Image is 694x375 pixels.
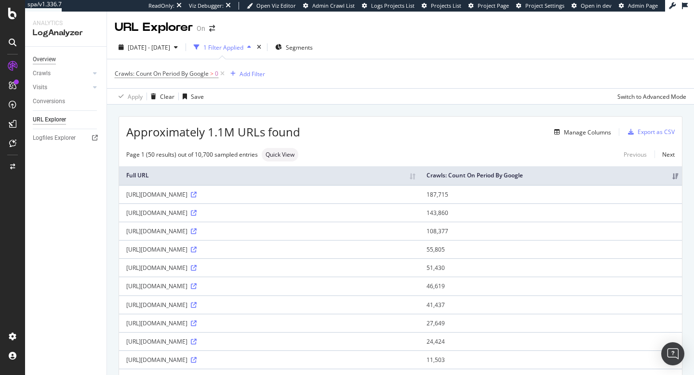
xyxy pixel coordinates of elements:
div: Save [191,93,204,101]
a: Open in dev [572,2,612,10]
div: [URL][DOMAIN_NAME] [126,337,412,346]
a: Logfiles Explorer [33,133,100,143]
div: Viz Debugger: [189,2,224,10]
button: Clear [147,89,174,104]
a: Projects List [422,2,461,10]
th: Full URL: activate to sort column ascending [119,166,419,185]
span: Open in dev [581,2,612,9]
div: On [197,24,205,33]
a: Visits [33,82,90,93]
div: [URL][DOMAIN_NAME] [126,264,412,272]
div: [URL][DOMAIN_NAME] [126,190,412,199]
div: Add Filter [240,70,265,78]
button: 1 Filter Applied [190,40,255,55]
td: 55,805 [419,240,682,258]
div: neutral label [262,148,298,161]
span: Projects List [431,2,461,9]
div: [URL][DOMAIN_NAME] [126,301,412,309]
div: URL Explorer [33,115,66,125]
button: [DATE] - [DATE] [115,40,182,55]
div: [URL][DOMAIN_NAME] [126,356,412,364]
div: [URL][DOMAIN_NAME] [126,227,412,235]
span: Admin Page [628,2,658,9]
button: Segments [271,40,317,55]
span: Logs Projects List [371,2,414,9]
a: Admin Crawl List [303,2,355,10]
div: Open Intercom Messenger [661,342,684,365]
div: arrow-right-arrow-left [209,25,215,32]
span: Crawls: Count On Period By Google [115,69,209,78]
a: Next [654,147,675,161]
a: Project Settings [516,2,564,10]
div: Visits [33,82,47,93]
td: 46,619 [419,277,682,295]
a: Project Page [468,2,509,10]
span: Project Settings [525,2,564,9]
div: [URL][DOMAIN_NAME] [126,245,412,254]
td: 24,424 [419,332,682,350]
div: [URL][DOMAIN_NAME] [126,319,412,327]
button: Switch to Advanced Mode [614,89,686,104]
div: Conversions [33,96,65,107]
a: URL Explorer [33,115,100,125]
a: Admin Page [619,2,658,10]
a: Overview [33,54,100,65]
div: LogAnalyzer [33,27,99,39]
span: Project Page [478,2,509,9]
span: Approximately 1.1M URLs found [126,124,300,140]
button: Apply [115,89,143,104]
span: Admin Crawl List [312,2,355,9]
td: 27,649 [419,314,682,332]
div: Page 1 (50 results) out of 10,700 sampled entries [126,150,258,159]
div: Export as CSV [638,128,675,136]
span: Segments [286,43,313,52]
td: 187,715 [419,185,682,203]
div: Logfiles Explorer [33,133,76,143]
div: Analytics [33,19,99,27]
a: Logs Projects List [362,2,414,10]
div: Apply [128,93,143,101]
td: 41,437 [419,295,682,314]
div: Crawls [33,68,51,79]
div: ReadOnly: [148,2,174,10]
td: 11,503 [419,350,682,369]
div: [URL][DOMAIN_NAME] [126,282,412,290]
button: Export as CSV [624,124,675,140]
button: Add Filter [227,68,265,80]
a: Conversions [33,96,100,107]
span: Quick View [266,152,294,158]
div: Switch to Advanced Mode [617,93,686,101]
div: times [255,42,263,52]
div: Manage Columns [564,128,611,136]
div: 1 Filter Applied [203,43,243,52]
div: [URL][DOMAIN_NAME] [126,209,412,217]
span: [DATE] - [DATE] [128,43,170,52]
button: Manage Columns [550,126,611,138]
div: Clear [160,93,174,101]
span: Open Viz Editor [256,2,296,9]
button: Save [179,89,204,104]
a: Crawls [33,68,90,79]
div: URL Explorer [115,19,193,36]
td: 143,860 [419,203,682,222]
span: > [210,69,214,78]
td: 108,377 [419,222,682,240]
div: Overview [33,54,56,65]
span: 0 [215,67,218,80]
td: 51,430 [419,258,682,277]
a: Open Viz Editor [247,2,296,10]
th: Crawls: Count On Period By Google: activate to sort column ascending [419,166,682,185]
